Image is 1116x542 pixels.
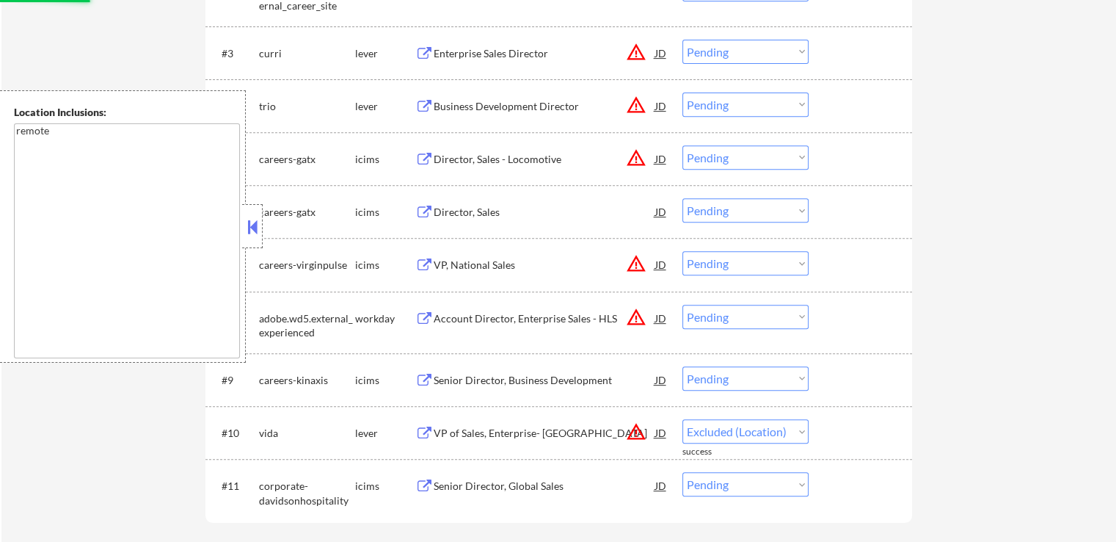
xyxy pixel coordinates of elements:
div: workday [355,311,415,326]
div: JD [654,145,668,172]
button: warning_amber [626,95,646,115]
div: careers-gatx [259,205,355,220]
div: icims [355,373,415,388]
div: Account Director, Enterprise Sales - HLS [434,311,655,326]
div: careers-kinaxis [259,373,355,388]
div: JD [654,419,668,446]
div: JD [654,198,668,225]
div: adobe.wd5.external_experienced [259,311,355,340]
div: Director, Sales [434,205,655,220]
div: trio [259,99,355,114]
div: #3 [222,46,247,61]
div: VP of Sales, Enterprise- [GEOGRAPHIC_DATA] [434,426,655,441]
div: corporate-davidsonhospitality [259,479,355,507]
div: lever [355,99,415,114]
div: curri [259,46,355,61]
div: careers-virginpulse [259,258,355,272]
div: JD [654,251,668,278]
div: VP, National Sales [434,258,655,272]
div: JD [654,305,668,331]
div: vida [259,426,355,441]
div: #11 [222,479,247,494]
div: #10 [222,426,247,441]
div: lever [355,426,415,441]
div: Enterprise Sales Director [434,46,655,61]
div: Senior Director, Business Development [434,373,655,388]
div: Director, Sales - Locomotive [434,152,655,167]
div: Business Development Director [434,99,655,114]
div: #9 [222,373,247,388]
div: icims [355,152,415,167]
button: warning_amber [626,148,646,168]
button: warning_amber [626,422,646,442]
div: JD [654,472,668,499]
div: JD [654,366,668,393]
div: JD [654,93,668,119]
button: warning_amber [626,42,646,62]
div: success [682,446,741,458]
div: JD [654,40,668,66]
div: icims [355,258,415,272]
div: icims [355,205,415,220]
button: warning_amber [626,253,646,274]
div: icims [355,479,415,494]
div: Location Inclusions: [14,105,240,120]
div: Senior Director, Global Sales [434,479,655,494]
button: warning_amber [626,307,646,328]
div: lever [355,46,415,61]
div: careers-gatx [259,152,355,167]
